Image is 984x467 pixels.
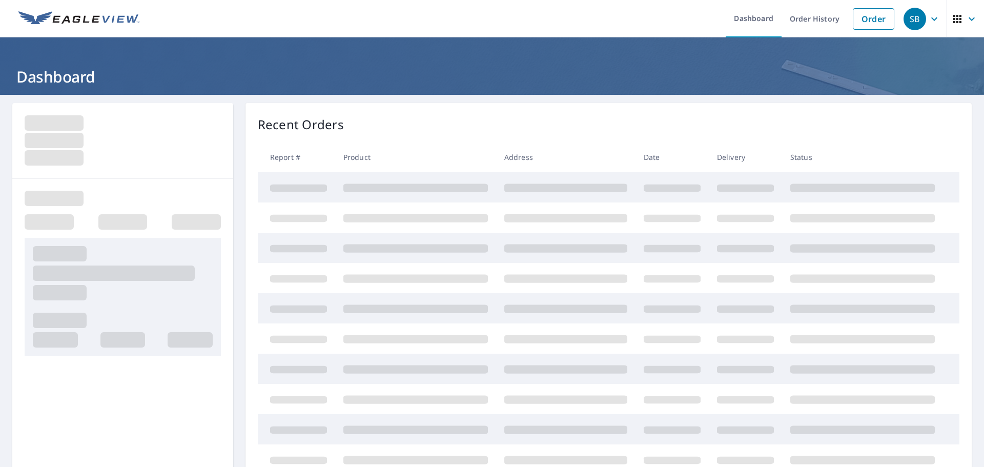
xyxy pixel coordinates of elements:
[258,115,344,134] p: Recent Orders
[782,142,943,172] th: Status
[853,8,894,30] a: Order
[335,142,496,172] th: Product
[635,142,709,172] th: Date
[709,142,782,172] th: Delivery
[258,142,335,172] th: Report #
[12,66,972,87] h1: Dashboard
[904,8,926,30] div: SB
[496,142,635,172] th: Address
[18,11,139,27] img: EV Logo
